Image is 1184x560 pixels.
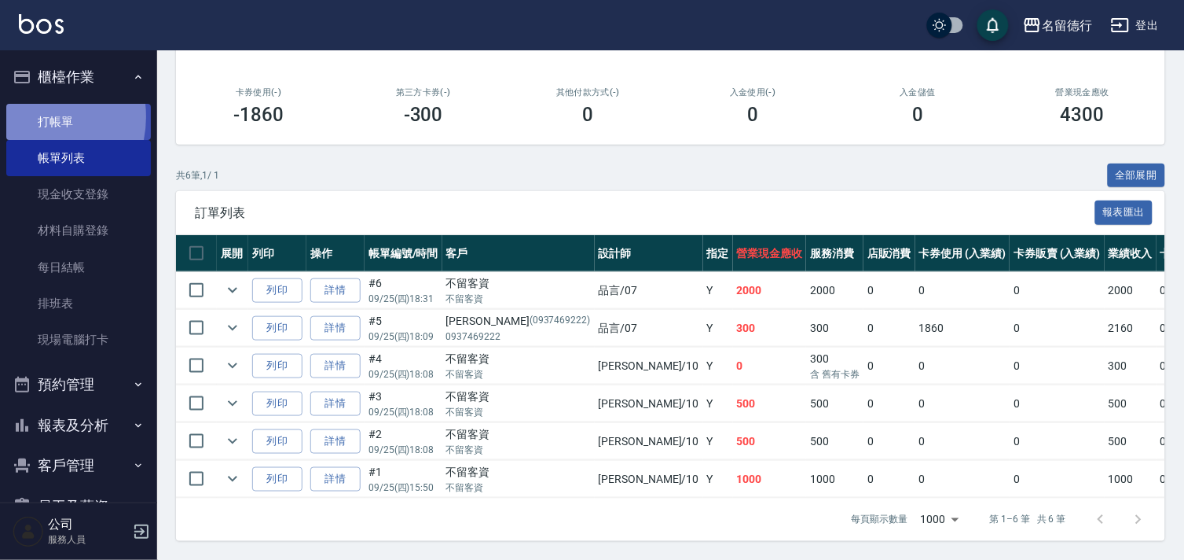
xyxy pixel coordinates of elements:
a: 詳情 [310,392,361,416]
th: 卡券使用 (入業績) [915,235,1010,272]
button: 報表及分析 [6,405,151,446]
td: #3 [365,385,442,422]
h2: 卡券使用(-) [195,87,322,98]
td: Y [703,310,733,347]
a: 現場電腦打卡 [6,322,151,358]
td: 500 [733,423,807,460]
button: 員工及薪資 [6,486,151,527]
button: 列印 [252,316,302,341]
button: expand row [221,354,244,378]
h5: 公司 [48,517,128,532]
a: 報表匯出 [1095,204,1153,219]
td: 0 [1010,385,1105,422]
td: 300 [806,348,863,385]
td: Y [703,272,733,309]
td: 0 [1010,310,1105,347]
a: 詳情 [310,316,361,341]
td: 500 [1105,385,1157,422]
button: 報表匯出 [1095,201,1153,225]
p: 09/25 (四) 18:09 [368,330,438,344]
div: 不留客資 [446,426,591,443]
td: Y [703,423,733,460]
td: 0 [915,348,1010,385]
td: 0 [863,272,915,309]
td: 0 [863,461,915,498]
td: 0 [1010,423,1105,460]
td: 2000 [806,272,863,309]
span: 訂單列表 [195,205,1095,221]
h3: 0 [912,104,923,126]
button: 全部展開 [1108,164,1166,188]
td: 0 [1010,461,1105,498]
a: 詳情 [310,278,361,303]
th: 操作 [306,235,365,272]
p: 09/25 (四) 18:08 [368,443,438,457]
div: 不留客資 [446,389,591,405]
td: 0 [1010,272,1105,309]
h3: 0 [747,104,758,126]
button: 列印 [252,429,302,454]
td: 0 [915,461,1010,498]
td: 0 [915,272,1010,309]
td: 500 [806,385,863,422]
td: 品言 /07 [595,310,703,347]
p: 第 1–6 筆 共 6 筆 [990,513,1066,527]
h2: 其他付款方式(-) [525,87,652,98]
td: 300 [733,310,807,347]
button: expand row [221,316,244,340]
button: expand row [221,278,244,302]
p: 09/25 (四) 18:31 [368,292,438,306]
h2: 入金使用(-) [689,87,816,98]
p: 0937469222 [446,330,591,344]
button: 列印 [252,278,302,303]
p: 含 舊有卡券 [810,367,860,381]
a: 每日結帳 [6,249,151,286]
td: Y [703,348,733,385]
div: [PERSON_NAME] [446,313,591,330]
td: [PERSON_NAME] /10 [595,348,703,385]
th: 設計師 [595,235,703,272]
td: #5 [365,310,442,347]
a: 詳情 [310,354,361,378]
th: 營業現金應收 [733,235,807,272]
th: 列印 [248,235,306,272]
td: 0 [863,310,915,347]
td: #2 [365,423,442,460]
td: [PERSON_NAME] /10 [595,385,703,422]
p: 每頁顯示數量 [852,513,908,527]
td: 1000 [733,461,807,498]
a: 打帳單 [6,104,151,140]
a: 詳情 [310,467,361,492]
td: Y [703,385,733,422]
td: 2000 [1105,272,1157,309]
p: 不留客資 [446,481,591,495]
p: 服務人員 [48,532,128,547]
th: 業績收入 [1105,235,1157,272]
td: 0 [915,385,1010,422]
button: 預約管理 [6,364,151,405]
p: 不留客資 [446,292,591,306]
button: save [977,9,1009,41]
td: 500 [733,385,807,422]
td: 300 [1105,348,1157,385]
td: 1000 [806,461,863,498]
div: 不留客資 [446,351,591,367]
p: 09/25 (四) 15:50 [368,481,438,495]
a: 排班表 [6,286,151,322]
td: [PERSON_NAME] /10 [595,461,703,498]
h3: -300 [404,104,443,126]
a: 帳單列表 [6,140,151,176]
h3: -1860 [233,104,284,126]
img: Person [13,516,44,547]
td: Y [703,461,733,498]
h2: 入金儲值 [854,87,981,98]
td: 0 [1010,348,1105,385]
p: 09/25 (四) 18:08 [368,367,438,381]
button: 列印 [252,354,302,378]
td: 2000 [733,272,807,309]
td: 1860 [915,310,1010,347]
p: 不留客資 [446,405,591,419]
td: 2160 [1105,310,1157,347]
td: 0 [863,348,915,385]
button: 客戶管理 [6,445,151,486]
